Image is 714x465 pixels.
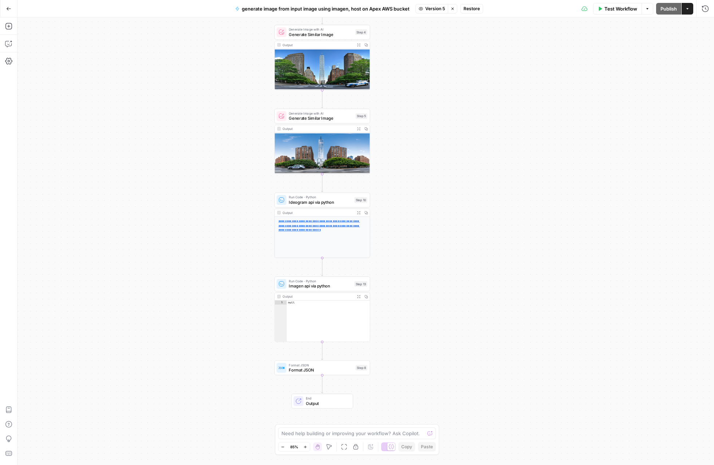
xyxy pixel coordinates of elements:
[242,5,410,12] span: generate image from input image using imagen, host on Apex AWS bucket
[290,444,298,450] span: 85%
[275,109,370,174] div: Generate Image with AIGenerate Similar ImageStep 5Output
[321,258,323,276] g: Edge from step_10 to step_13
[289,283,352,289] span: Imagen api via python
[306,400,348,406] span: Output
[283,210,353,215] div: Output
[289,111,353,116] span: Generate Image with AI
[321,90,323,108] g: Edge from step_4 to step_5
[656,3,681,15] button: Publish
[421,444,433,450] span: Paste
[289,362,353,367] span: Format JSON
[289,115,353,122] span: Generate Similar Image
[275,361,370,375] div: Format JSONFormat JSONStep 8
[306,396,348,401] span: End
[321,174,323,192] g: Edge from step_5 to step_10
[460,4,483,13] button: Restore
[275,25,370,90] div: Generate Image with AIGenerate Similar ImageStep 4Output
[289,27,352,32] span: Generate Image with AI
[593,3,642,15] button: Test Workflow
[289,199,352,205] span: Ideogram api via python
[283,126,353,131] div: Output
[354,197,367,203] div: Step 10
[289,195,352,200] span: Run Code · Python
[289,31,352,37] span: Generate Similar Image
[660,5,677,12] span: Publish
[415,4,448,13] button: Version 5
[398,442,415,452] button: Copy
[289,279,352,284] span: Run Code · Python
[401,444,412,450] span: Copy
[418,442,436,452] button: Paste
[275,301,287,305] div: 1
[275,133,370,174] img: image.png
[275,277,370,342] div: Run Code · PythonImagen api via pythonStep 13Outputnull
[354,281,367,287] div: Step 13
[356,365,367,370] div: Step 8
[355,29,367,35] div: Step 4
[283,294,353,299] div: Output
[425,5,445,12] span: Version 5
[231,3,414,15] button: generate image from input image using imagen, host on Apex AWS bucket
[275,394,370,409] div: EndOutput
[463,5,480,12] span: Restore
[321,342,323,360] g: Edge from step_13 to step_8
[356,113,367,119] div: Step 5
[289,367,353,373] span: Format JSON
[283,42,353,47] div: Output
[321,6,323,24] g: Edge from step_3 to step_4
[275,49,370,90] img: image.png
[321,375,323,393] g: Edge from step_8 to end
[604,5,637,12] span: Test Workflow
